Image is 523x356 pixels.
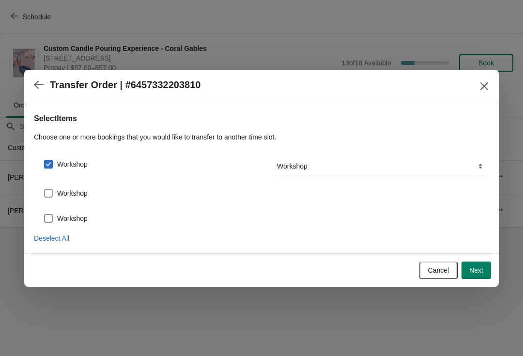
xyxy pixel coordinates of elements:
[34,113,489,124] h2: Select Items
[476,77,493,95] button: Close
[34,234,69,242] span: Deselect All
[57,214,88,223] span: Workshop
[50,79,200,91] h2: Transfer Order | #6457332203810
[57,188,88,198] span: Workshop
[30,230,73,247] button: Deselect All
[57,159,88,169] span: Workshop
[428,266,449,274] span: Cancel
[419,262,458,279] button: Cancel
[461,262,491,279] button: Next
[469,266,483,274] span: Next
[34,132,489,142] p: Choose one or more bookings that you would like to transfer to another time slot.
